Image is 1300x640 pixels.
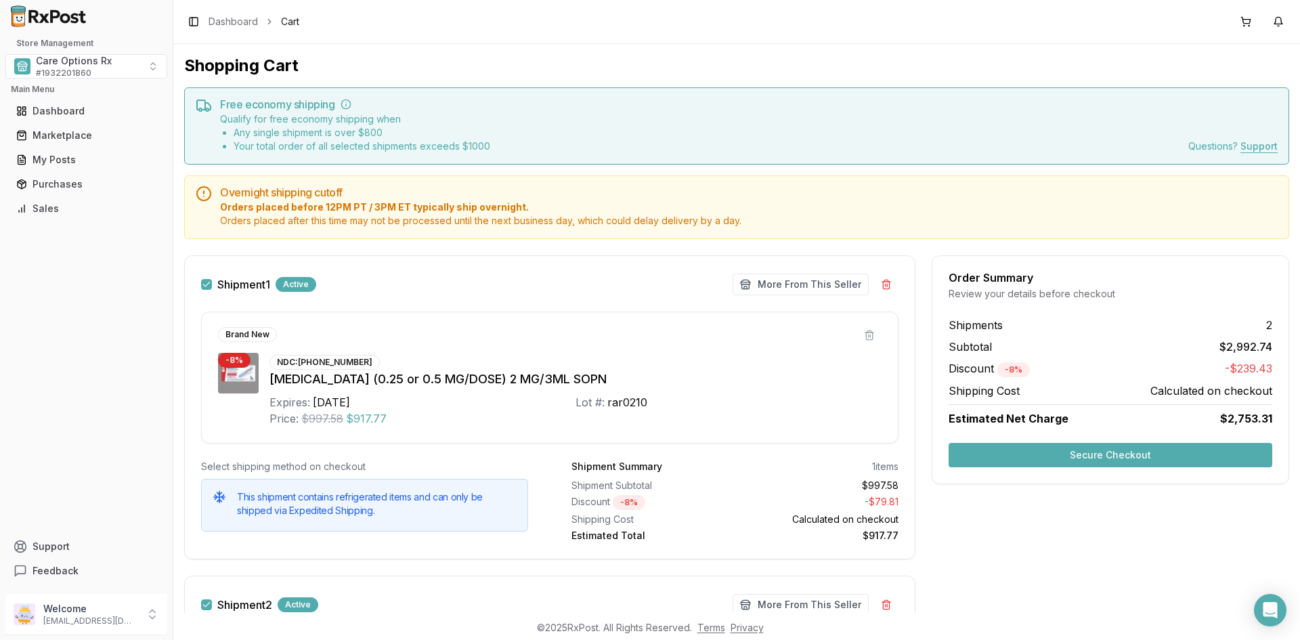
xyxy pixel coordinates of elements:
div: Qualify for free economy shipping when [220,112,490,153]
a: Dashboard [11,99,162,123]
li: Any single shipment is over $ 800 [234,126,490,140]
div: Expires: [269,394,310,410]
div: - 8 % [218,353,251,368]
div: NDC: [PHONE_NUMBER] [269,355,380,370]
div: Brand New [218,327,277,342]
a: Sales [11,196,162,221]
button: More From This Seller [733,594,869,616]
span: $917.77 [346,410,387,427]
div: [DATE] [313,394,350,410]
div: - 8 % [613,495,645,510]
div: 1 items [872,460,898,473]
span: Cart [281,15,299,28]
button: More From This Seller [733,274,869,295]
p: Welcome [43,602,137,616]
img: Ozempic (0.25 or 0.5 MG/DOSE) 2 MG/3ML SOPN [218,353,259,393]
img: User avatar [14,603,35,625]
a: Marketplace [11,123,162,148]
div: Marketplace [16,129,156,142]
label: Shipment 2 [217,599,272,610]
span: $2,992.74 [1219,339,1272,355]
span: Shipments [949,317,1003,333]
a: Dashboard [209,15,258,28]
h2: Store Management [5,38,167,49]
span: Calculated on checkout [1150,383,1272,399]
div: Lot #: [576,394,605,410]
div: Price: [269,410,299,427]
span: Shipping Cost [949,383,1020,399]
h1: Shopping Cart [184,55,1289,77]
a: Privacy [731,622,764,633]
div: Review your details before checkout [949,287,1272,301]
div: - $79.81 [741,495,899,510]
div: My Posts [16,153,156,167]
h2: Main Menu [11,84,162,95]
img: RxPost Logo [5,5,92,27]
button: Secure Checkout [949,443,1272,467]
span: Subtotal [949,339,992,355]
button: Support [5,534,167,559]
a: Terms [697,622,725,633]
span: Feedback [32,564,79,578]
div: - 8 % [997,362,1030,377]
div: Sales [16,202,156,215]
button: Dashboard [5,100,167,122]
label: Shipment 1 [217,279,270,290]
h5: Overnight shipping cutoff [220,187,1278,198]
div: Purchases [16,177,156,191]
div: Shipment Subtotal [571,479,730,492]
div: Dashboard [16,104,156,118]
span: # 1932201860 [36,68,91,79]
a: Purchases [11,172,162,196]
div: Active [278,597,318,612]
div: Active [276,277,316,292]
button: Feedback [5,559,167,583]
span: Orders placed before 12PM PT / 3PM ET typically ship overnight. [220,200,1278,214]
a: My Posts [11,148,162,172]
div: $917.77 [741,529,899,542]
div: [MEDICAL_DATA] (0.25 or 0.5 MG/DOSE) 2 MG/3ML SOPN [269,370,882,389]
div: Discount [571,495,730,510]
span: 2 [1266,317,1272,333]
nav: breadcrumb [209,15,299,28]
span: Discount [949,362,1030,375]
div: Shipment Summary [571,460,662,473]
div: $997.58 [741,479,899,492]
div: Order Summary [949,272,1272,283]
span: $2,753.31 [1220,410,1272,427]
div: Estimated Total [571,529,730,542]
div: Calculated on checkout [741,513,899,526]
button: My Posts [5,149,167,171]
span: -$239.43 [1225,360,1272,377]
div: Select shipping method on checkout [201,460,528,473]
div: Open Intercom Messenger [1254,594,1286,626]
span: Care Options Rx [36,54,112,68]
span: Orders placed after this time may not be processed until the next business day, which could delay... [220,214,1278,228]
button: Sales [5,198,167,219]
button: Marketplace [5,125,167,146]
button: Select a view [5,54,167,79]
p: [EMAIL_ADDRESS][DOMAIN_NAME] [43,616,137,626]
button: Purchases [5,173,167,195]
span: Estimated Net Charge [949,412,1068,425]
li: Your total order of all selected shipments exceeds $ 1000 [234,140,490,153]
h5: Free economy shipping [220,99,1278,110]
div: Shipping Cost [571,513,730,526]
div: Questions? [1188,140,1278,153]
div: rar0210 [607,394,647,410]
span: $997.58 [301,410,343,427]
h5: This shipment contains refrigerated items and can only be shipped via Expedited Shipping. [237,490,517,517]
